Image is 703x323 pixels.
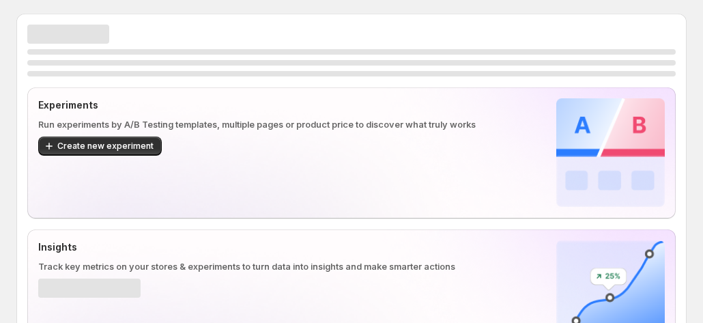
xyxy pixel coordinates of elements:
p: Experiments [38,98,551,112]
img: Experiments [556,98,665,207]
p: Insights [38,240,551,254]
p: Track key metrics on your stores & experiments to turn data into insights and make smarter actions [38,259,551,273]
span: Create new experiment [57,141,154,152]
p: Run experiments by A/B Testing templates, multiple pages or product price to discover what truly ... [38,117,551,131]
button: Create new experiment [38,137,162,156]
